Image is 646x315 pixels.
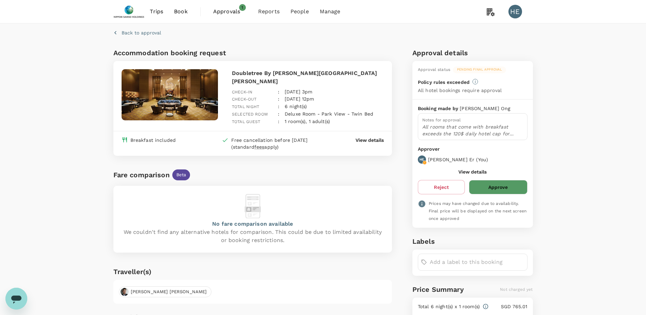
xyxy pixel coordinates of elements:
span: [PERSON_NAME] [PERSON_NAME] [127,289,211,295]
span: Reports [258,7,280,16]
button: Approve [469,180,527,194]
span: fees [254,144,265,150]
span: Approvals [213,7,247,16]
span: Total guest [232,119,261,124]
button: Reject [418,180,465,194]
p: 6 night(s) [285,103,307,110]
p: SGD 765.01 [489,303,527,310]
span: Book [174,7,188,16]
div: HE [508,5,522,18]
h6: Labels [412,236,533,247]
span: Beta [172,172,190,178]
div: : [272,83,279,96]
div: Breakfast included [130,137,176,144]
div: Free cancellation before [DATE] (standard apply) [231,137,328,150]
span: Pending final approval [453,67,506,72]
span: 1 [239,4,246,11]
span: Check-in [232,90,252,94]
img: avatar-677fb493cc4ca.png [121,288,129,296]
span: Trips [150,7,163,16]
p: All rooms that come with breakfast exceeds the 120$ daily hotel cap for [GEOGRAPHIC_DATA]. This i... [422,123,523,137]
h6: Traveller(s) [113,266,392,277]
div: : [272,112,279,125]
p: All hotel bookings require approval [418,87,502,94]
span: Total night [232,104,259,109]
p: No fare comparison available [212,220,293,228]
button: Back to approval [113,29,161,36]
span: Manage [320,7,341,16]
div: : [272,105,279,118]
span: Not charged yet [500,287,533,292]
div: Fare comparison [113,169,170,180]
button: View details [458,169,487,175]
span: Notes for approval [422,118,461,122]
h6: Accommodation booking request [113,47,251,58]
img: Nippon Sanso Holdings Singapore Pte Ltd [113,4,145,19]
p: We couldn't find any alternative hotels for comparison. This could be due to limited availability... [122,228,384,244]
p: [PERSON_NAME] Er ( You ) [428,156,488,163]
p: [PERSON_NAME] Ong [460,105,510,112]
div: : [272,97,279,110]
span: Prices may have changed due to availability. Final price will be displayed on the next screen onc... [429,201,526,221]
img: hotel-alternative-empty-logo [245,194,261,218]
p: Policy rules exceeded [418,79,470,86]
p: Approver [418,146,527,153]
div: : [272,90,279,103]
p: Total 6 night(s) x 1 room(s) [418,303,480,310]
p: HE [420,157,424,162]
p: [DATE] 3pm [285,88,313,95]
p: Doubletree By [PERSON_NAME][GEOGRAPHIC_DATA][PERSON_NAME] [232,69,384,86]
input: Add a label to this booking [430,257,524,268]
div: Approval status [418,66,450,73]
iframe: Button to launch messaging window [5,288,27,310]
p: Deluxe Room - Park View - Twin Bed [285,110,373,117]
span: Check-out [232,97,256,102]
p: [DATE] 12pm [285,95,314,102]
p: Booking made by [418,105,460,112]
img: hotel [122,69,218,120]
h6: Approval details [412,47,533,58]
h6: Price Summary [412,284,464,295]
span: Selected room [232,112,268,117]
p: 1 room(s), 1 adult(s) [285,118,330,125]
span: People [290,7,309,16]
button: View details [356,137,384,144]
p: Back to approval [122,29,161,36]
